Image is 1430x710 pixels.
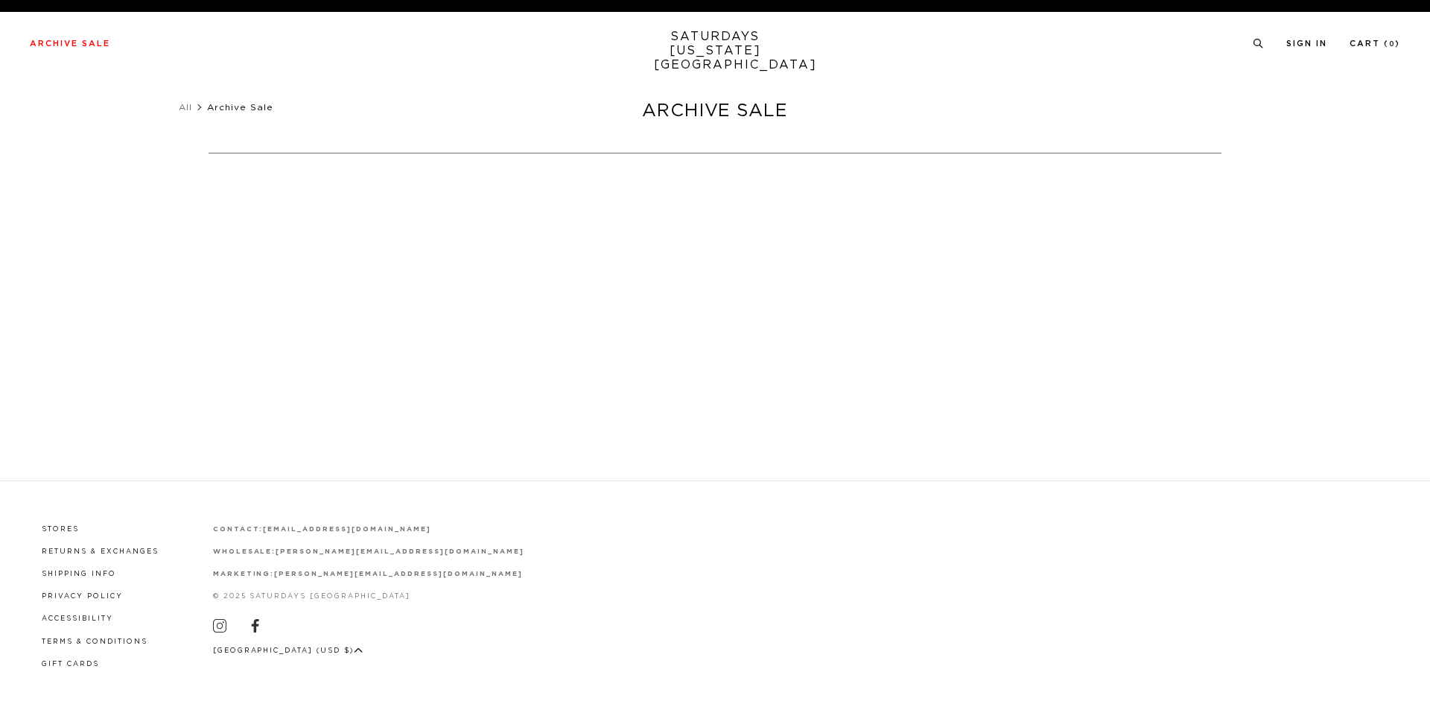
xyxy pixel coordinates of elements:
[42,526,79,533] a: Stores
[179,103,192,112] a: All
[213,645,363,656] button: [GEOGRAPHIC_DATA] (USD $)
[274,571,522,577] a: [PERSON_NAME][EMAIL_ADDRESS][DOMAIN_NAME]
[42,593,123,600] a: Privacy Policy
[207,103,273,112] span: Archive Sale
[654,30,777,72] a: SATURDAYS[US_STATE][GEOGRAPHIC_DATA]
[30,39,110,48] a: Archive Sale
[42,661,99,668] a: Gift Cards
[1350,39,1400,48] a: Cart (0)
[1286,39,1327,48] a: Sign In
[276,548,524,555] a: [PERSON_NAME][EMAIL_ADDRESS][DOMAIN_NAME]
[42,615,113,622] a: Accessibility
[42,548,159,555] a: Returns & Exchanges
[42,571,116,577] a: Shipping Info
[213,591,524,602] p: © 2025 Saturdays [GEOGRAPHIC_DATA]
[42,638,147,645] a: Terms & Conditions
[1389,41,1395,48] small: 0
[213,526,264,533] strong: contact:
[263,526,430,533] a: [EMAIL_ADDRESS][DOMAIN_NAME]
[213,548,276,555] strong: wholesale:
[213,571,275,577] strong: marketing:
